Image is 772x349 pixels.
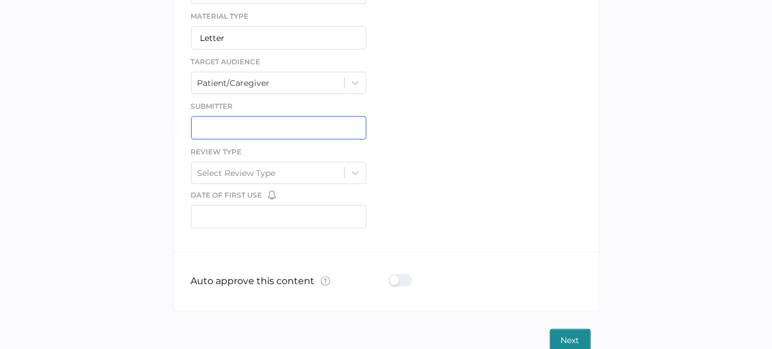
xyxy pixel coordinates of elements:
[198,78,270,88] div: Patient/Caregiver
[191,12,249,20] span: Material Type
[191,147,242,156] span: Review Type
[191,275,330,289] p: Auto approve this content
[191,57,261,66] span: Target Audience
[198,168,276,178] div: Select Review Type
[268,191,276,200] img: bell-default.8986a8bf.svg
[191,102,233,110] span: Submitter
[321,277,330,286] img: tooltip-default.0a89c667.svg
[191,190,262,201] span: Date of First Use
